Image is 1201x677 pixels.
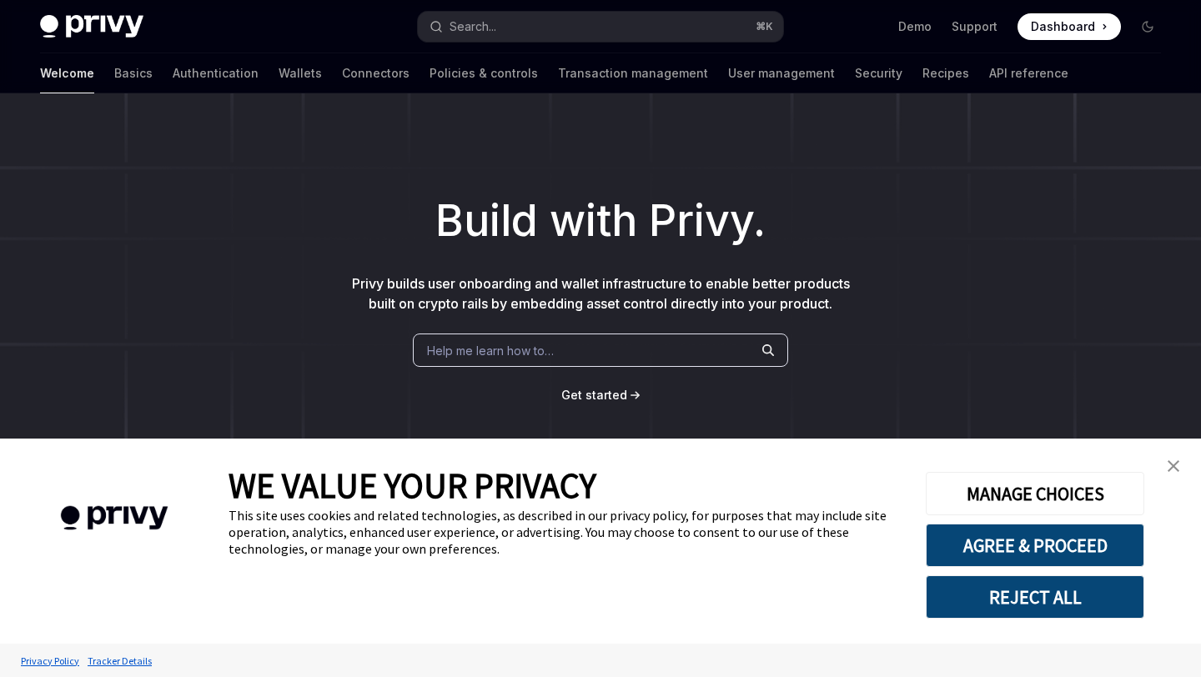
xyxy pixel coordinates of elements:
[1031,18,1095,35] span: Dashboard
[926,575,1144,619] button: REJECT ALL
[427,342,554,359] span: Help me learn how to…
[561,387,627,404] a: Get started
[756,20,773,33] span: ⌘ K
[27,188,1174,253] h1: Build with Privy.
[898,18,932,35] a: Demo
[926,472,1144,515] button: MANAGE CHOICES
[922,53,969,93] a: Recipes
[83,646,156,675] a: Tracker Details
[1168,460,1179,472] img: close banner
[418,12,782,42] button: Search...⌘K
[952,18,997,35] a: Support
[450,17,496,37] div: Search...
[279,53,322,93] a: Wallets
[1134,13,1161,40] button: Toggle dark mode
[40,53,94,93] a: Welcome
[561,388,627,402] span: Get started
[229,507,901,557] div: This site uses cookies and related technologies, as described in our privacy policy, for purposes...
[430,53,538,93] a: Policies & controls
[855,53,902,93] a: Security
[229,464,596,507] span: WE VALUE YOUR PRIVACY
[989,53,1068,93] a: API reference
[1157,449,1190,483] a: close banner
[25,482,204,554] img: company logo
[352,275,850,312] span: Privy builds user onboarding and wallet infrastructure to enable better products built on crypto ...
[114,53,153,93] a: Basics
[17,646,83,675] a: Privacy Policy
[926,524,1144,567] button: AGREE & PROCEED
[728,53,835,93] a: User management
[173,53,259,93] a: Authentication
[1018,13,1121,40] a: Dashboard
[558,53,708,93] a: Transaction management
[342,53,410,93] a: Connectors
[40,15,143,38] img: dark logo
